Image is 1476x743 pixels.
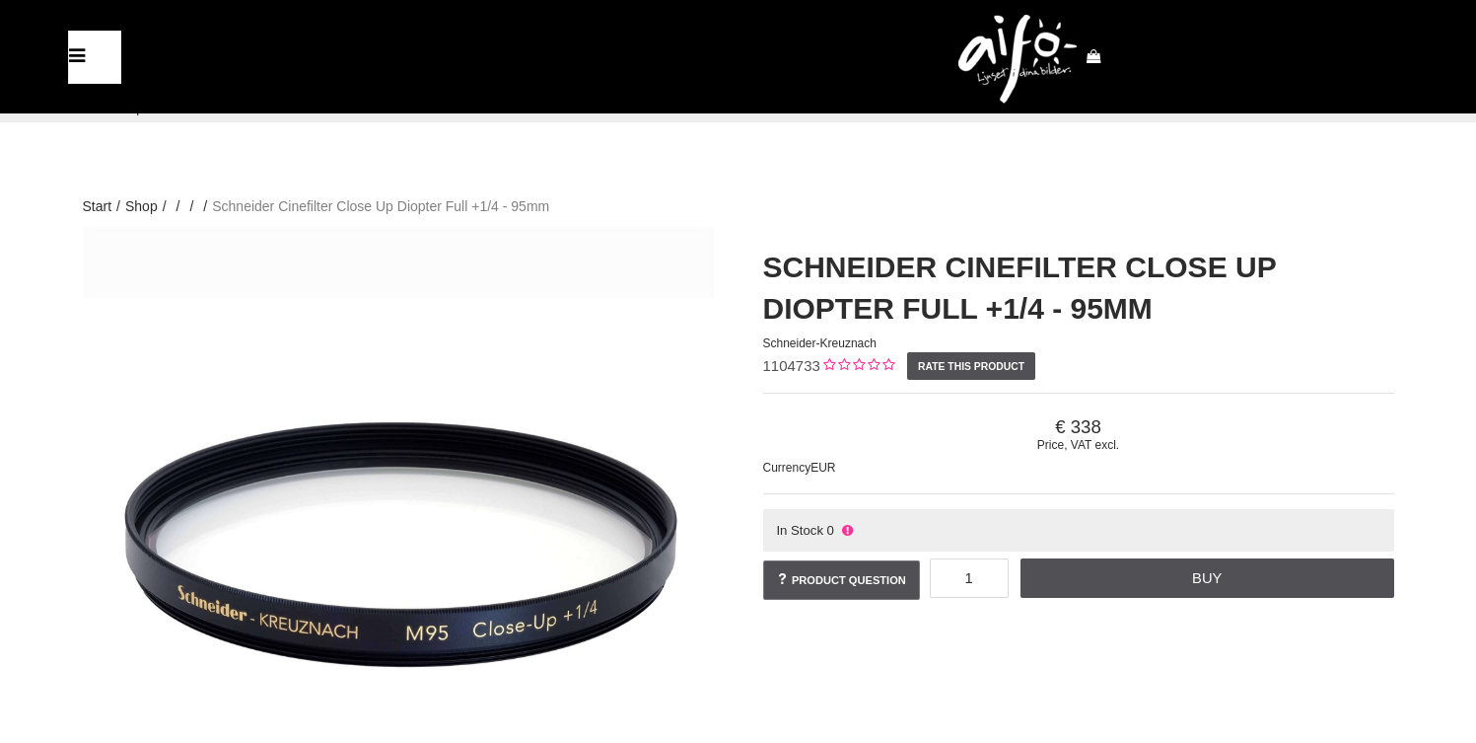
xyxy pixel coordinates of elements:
a: Product question [763,560,920,600]
span: / [203,196,207,217]
h1: Schneider Cinefilter Close Up Diopter Full +1/4 - 95mm [763,247,1394,330]
span: / [189,196,193,217]
img: logo.png [958,15,1077,104]
a: Buy [1020,558,1393,598]
span: In Stock [776,523,823,538]
i: Not in stock [839,523,855,538]
span: Price, VAT excl. [763,438,1394,452]
span: EUR [810,461,835,475]
span: Schneider-Kreuznach [763,336,877,350]
div: Customer rating: 0 [820,356,894,377]
span: 338 [763,416,1394,438]
span: / [176,196,180,217]
span: 0 [827,523,834,538]
span: Currency [763,461,811,475]
span: / [116,196,120,217]
a: Start [83,196,112,217]
span: / [163,196,167,217]
a: Shop [125,196,158,217]
span: 1104733 [763,357,820,374]
a: Rate this product [907,352,1036,380]
span: Schneider Cinefilter Close Up Diopter Full +1/4 - 95mm [212,196,549,217]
